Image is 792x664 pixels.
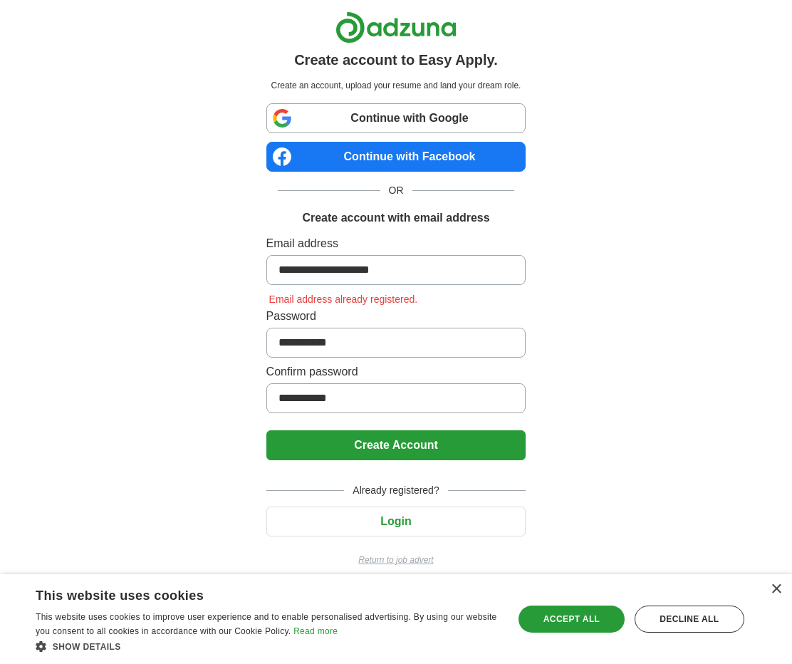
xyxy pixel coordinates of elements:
span: Already registered? [344,483,447,498]
div: Show details [36,639,499,653]
a: Read more, opens a new window [293,626,338,636]
span: Email address already registered. [266,294,421,305]
span: OR [380,183,412,198]
div: Close [771,584,781,595]
label: Email address [266,235,526,252]
p: Create an account, upload your resume and land your dream role. [269,79,523,92]
label: Confirm password [266,363,526,380]
button: Login [266,507,526,536]
div: Accept all [519,606,624,633]
img: Adzuna logo [335,11,457,43]
span: This website uses cookies to improve user experience and to enable personalised advertising. By u... [36,612,497,636]
a: Continue with Google [266,103,526,133]
div: Decline all [635,606,744,633]
div: This website uses cookies [36,583,464,604]
a: Return to job advert [266,554,526,566]
a: Continue with Facebook [266,142,526,172]
button: Create Account [266,430,526,460]
h1: Create account to Easy Apply. [294,49,498,71]
span: Show details [53,642,121,652]
h1: Create account with email address [302,209,489,227]
label: Password [266,308,526,325]
a: Login [266,515,526,527]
